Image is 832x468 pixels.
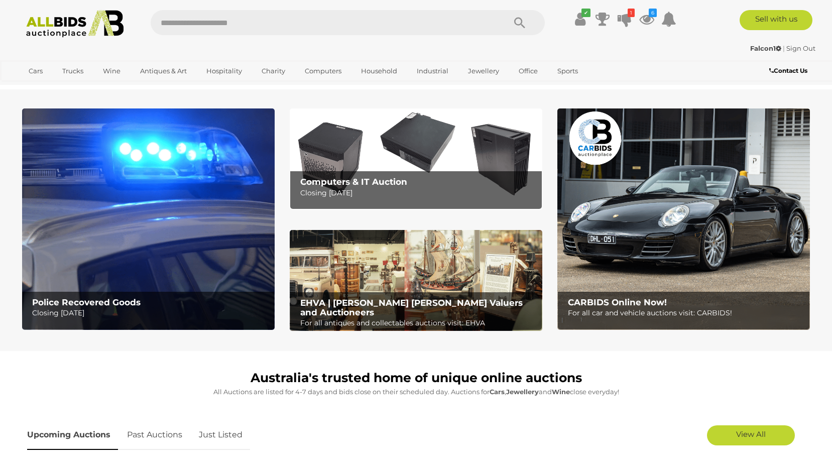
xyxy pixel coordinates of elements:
[191,420,250,450] a: Just Listed
[27,371,805,385] h1: Australia's trusted home of unique online auctions
[27,386,805,398] p: All Auctions are listed for 4-7 days and bids close on their scheduled day. Auctions for , and cl...
[769,67,807,74] b: Contact Us
[32,307,269,319] p: Closing [DATE]
[120,420,190,450] a: Past Auctions
[461,63,506,79] a: Jewellery
[740,10,812,30] a: Sell with us
[22,108,275,330] a: Police Recovered Goods Police Recovered Goods Closing [DATE]
[255,63,292,79] a: Charity
[568,297,667,307] b: CARBIDS Online Now!
[27,420,118,450] a: Upcoming Auctions
[573,10,588,28] a: ✔
[557,108,810,330] img: CARBIDS Online Now!
[200,63,249,79] a: Hospitality
[300,298,523,317] b: EHVA | [PERSON_NAME] [PERSON_NAME] Valuers and Auctioneers
[22,79,106,96] a: [GEOGRAPHIC_DATA]
[639,10,654,28] a: 6
[96,63,127,79] a: Wine
[134,63,193,79] a: Antiques & Art
[628,9,635,17] i: 1
[300,187,537,199] p: Closing [DATE]
[22,108,275,330] img: Police Recovered Goods
[22,63,49,79] a: Cars
[552,388,570,396] strong: Wine
[290,230,542,331] a: EHVA | Evans Hastings Valuers and Auctioneers EHVA | [PERSON_NAME] [PERSON_NAME] Valuers and Auct...
[568,307,804,319] p: For all car and vehicle auctions visit: CARBIDS!
[490,388,505,396] strong: Cars
[506,388,539,396] strong: Jewellery
[750,44,781,52] strong: Falcon1
[707,425,795,445] a: View All
[557,108,810,330] a: CARBIDS Online Now! CARBIDS Online Now! For all car and vehicle auctions visit: CARBIDS!
[290,108,542,209] img: Computers & IT Auction
[495,10,545,35] button: Search
[56,63,90,79] a: Trucks
[736,429,766,439] span: View All
[354,63,404,79] a: Household
[32,297,141,307] b: Police Recovered Goods
[551,63,584,79] a: Sports
[298,63,348,79] a: Computers
[649,9,657,17] i: 6
[290,108,542,209] a: Computers & IT Auction Computers & IT Auction Closing [DATE]
[783,44,785,52] span: |
[290,230,542,331] img: EHVA | Evans Hastings Valuers and Auctioneers
[786,44,815,52] a: Sign Out
[512,63,544,79] a: Office
[617,10,632,28] a: 1
[581,9,590,17] i: ✔
[769,65,810,76] a: Contact Us
[21,10,130,38] img: Allbids.com.au
[410,63,455,79] a: Industrial
[300,317,537,329] p: For all antiques and collectables auctions visit: EHVA
[300,177,407,187] b: Computers & IT Auction
[750,44,783,52] a: Falcon1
